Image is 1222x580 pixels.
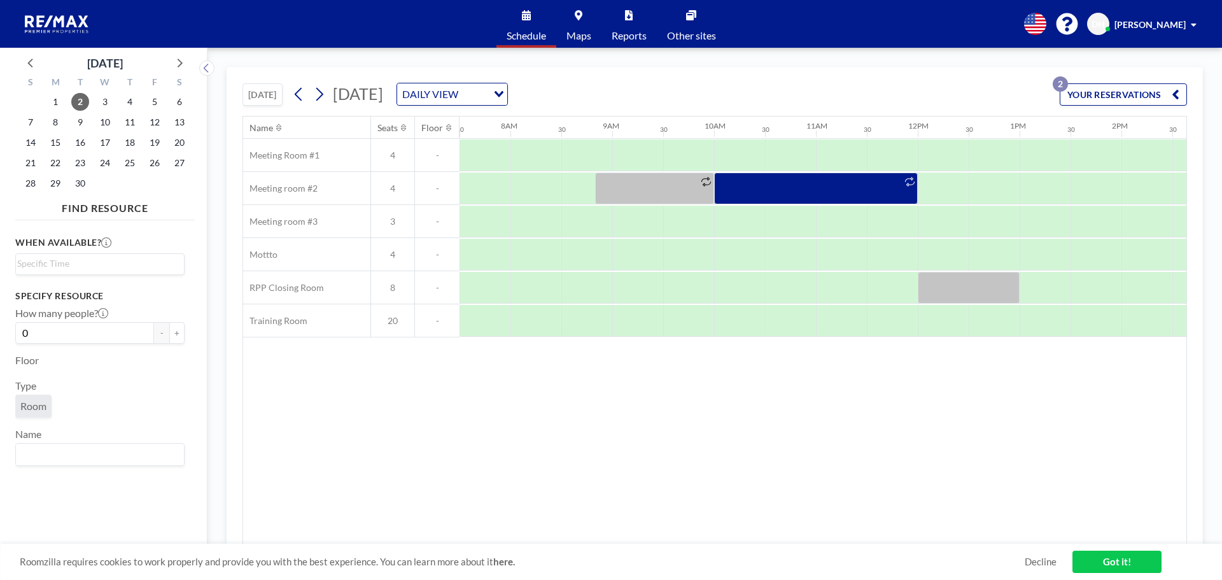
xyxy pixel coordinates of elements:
span: [DATE] [333,84,383,103]
input: Search for option [462,86,486,103]
div: Name [249,122,273,134]
span: - [415,216,460,227]
button: + [169,322,185,344]
span: DH [1092,18,1105,30]
span: Room [20,400,46,413]
span: Meeting room #2 [243,183,318,194]
div: M [43,75,68,92]
div: 30 [1067,125,1075,134]
span: 3 [371,216,414,227]
a: Got it! [1072,551,1162,573]
span: Training Room [243,315,307,327]
span: Thursday, September 25, 2025 [121,154,139,172]
a: Decline [1025,556,1057,568]
a: here. [493,556,515,567]
label: Name [15,428,41,441]
div: 30 [456,125,464,134]
span: Sunday, September 28, 2025 [22,174,39,192]
span: Saturday, September 6, 2025 [171,93,188,111]
span: Tuesday, September 16, 2025 [71,134,89,152]
span: Sunday, September 7, 2025 [22,113,39,131]
span: RPP Closing Room [243,282,324,294]
span: Wednesday, September 3, 2025 [96,93,114,111]
div: 2PM [1112,121,1128,131]
span: [PERSON_NAME] [1114,19,1186,30]
span: Saturday, September 20, 2025 [171,134,188,152]
button: YOUR RESERVATIONS2 [1060,83,1187,106]
span: Sunday, September 14, 2025 [22,134,39,152]
span: 4 [371,183,414,194]
span: Saturday, September 27, 2025 [171,154,188,172]
div: 10AM [705,121,726,131]
span: Reports [612,31,647,41]
span: Thursday, September 11, 2025 [121,113,139,131]
span: Friday, September 12, 2025 [146,113,164,131]
span: - [415,315,460,327]
span: 4 [371,249,414,260]
span: Meeting room #3 [243,216,318,227]
div: Floor [421,122,443,134]
span: Monday, September 8, 2025 [46,113,64,131]
div: 12PM [908,121,929,131]
div: Search for option [16,444,184,465]
span: Saturday, September 13, 2025 [171,113,188,131]
div: 8AM [501,121,517,131]
span: - [415,282,460,294]
button: - [154,322,169,344]
span: Schedule [507,31,546,41]
span: 4 [371,150,414,161]
div: 11AM [806,121,827,131]
span: Mottto [243,249,277,260]
span: Other sites [667,31,716,41]
span: Tuesday, September 9, 2025 [71,113,89,131]
span: Wednesday, September 24, 2025 [96,154,114,172]
span: Friday, September 5, 2025 [146,93,164,111]
div: 30 [762,125,769,134]
span: - [415,150,460,161]
div: 30 [1169,125,1177,134]
span: Monday, September 1, 2025 [46,93,64,111]
span: Monday, September 15, 2025 [46,134,64,152]
span: DAILY VIEW [400,86,461,103]
span: Thursday, September 18, 2025 [121,134,139,152]
span: Monday, September 22, 2025 [46,154,64,172]
h4: FIND RESOURCE [15,197,195,215]
span: Maps [566,31,591,41]
div: 1PM [1010,121,1026,131]
span: Friday, September 19, 2025 [146,134,164,152]
span: 8 [371,282,414,294]
span: - [415,183,460,194]
span: - [415,249,460,260]
div: [DATE] [87,54,123,72]
div: S [18,75,43,92]
div: Search for option [397,83,507,105]
span: Roomzilla requires cookies to work properly and provide you with the best experience. You can lea... [20,556,1025,568]
div: T [117,75,142,92]
span: Tuesday, September 23, 2025 [71,154,89,172]
div: W [93,75,118,92]
label: How many people? [15,307,108,320]
div: S [167,75,192,92]
div: Search for option [16,254,184,273]
span: Tuesday, September 2, 2025 [71,93,89,111]
input: Search for option [17,446,177,463]
span: Wednesday, September 10, 2025 [96,113,114,131]
label: Floor [15,354,39,367]
span: Sunday, September 21, 2025 [22,154,39,172]
label: Type [15,379,36,392]
span: Tuesday, September 30, 2025 [71,174,89,192]
div: F [142,75,167,92]
div: 30 [966,125,973,134]
h3: Specify resource [15,290,185,302]
span: Friday, September 26, 2025 [146,154,164,172]
div: 30 [558,125,566,134]
span: Thursday, September 4, 2025 [121,93,139,111]
div: 9AM [603,121,619,131]
img: organization-logo [20,11,94,37]
button: [DATE] [242,83,283,106]
span: Meeting Room #1 [243,150,320,161]
div: 30 [864,125,871,134]
div: T [68,75,93,92]
p: 2 [1053,76,1068,92]
div: Seats [377,122,398,134]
